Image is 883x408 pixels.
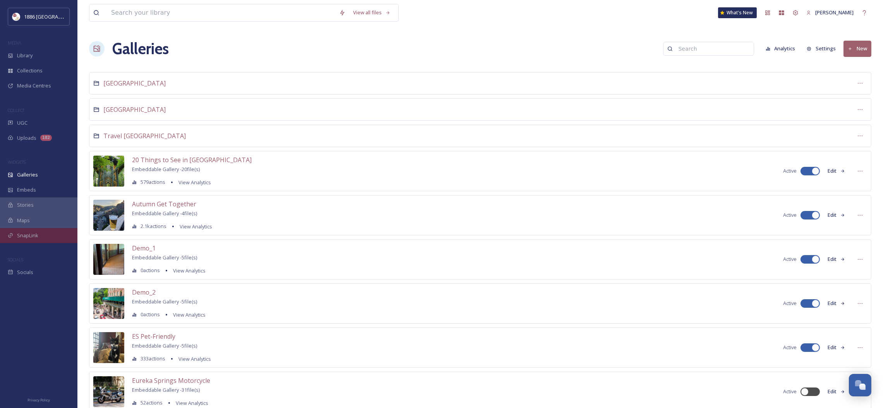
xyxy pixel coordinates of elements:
a: Privacy Policy [27,395,50,404]
span: MEDIA [8,40,21,46]
span: SnapLink [17,232,38,239]
span: [GEOGRAPHIC_DATA] [103,105,166,114]
input: Search [675,41,750,57]
span: [GEOGRAPHIC_DATA] [103,79,166,87]
span: View Analytics [178,355,211,362]
button: Open Chat [849,374,871,396]
button: Settings [803,41,840,56]
span: Media Centres [17,82,51,89]
a: Galleries [112,37,169,60]
span: Eureka Springs Motorcycle [132,376,210,385]
a: View Analytics [175,178,211,187]
span: Embeddable Gallery - 5 file(s) [132,254,197,261]
button: Analytics [762,41,799,56]
img: 31c492b4-ea68-4318-a931-ac16c2bb4c14.jpg [93,288,124,319]
span: View Analytics [176,399,208,406]
button: Edit [824,340,849,355]
div: 182 [40,135,52,141]
span: Demo_2 [132,288,156,297]
input: Search your library [107,4,335,21]
img: 78e44997-0e03-4140-ba2d-f40e4ccc56ee.jpg [93,156,124,187]
button: Edit [824,207,849,223]
span: Embeddable Gallery - 20 file(s) [132,166,200,173]
button: Edit [824,384,849,399]
button: Edit [824,296,849,311]
span: Active [783,388,797,395]
a: View all files [349,5,394,20]
span: Privacy Policy [27,398,50,403]
span: Uploads [17,134,36,142]
span: 333 actions [141,355,165,362]
span: 20 Things to See in [GEOGRAPHIC_DATA] [132,156,252,164]
span: 579 actions [141,178,165,186]
img: f44d006b-882d-4099-b1ef-962be133f095.jpg [93,200,124,231]
span: [PERSON_NAME] [815,9,854,16]
span: 0 actions [141,311,160,318]
span: ES Pet-Friendly [132,332,175,341]
span: Embeddable Gallery - 31 file(s) [132,386,200,393]
span: 52 actions [141,399,163,406]
span: Active [783,300,797,307]
span: Demo_1 [132,244,156,252]
span: UGC [17,119,27,127]
span: Embeddable Gallery - 5 file(s) [132,342,197,349]
span: Active [783,255,797,263]
button: Edit [824,252,849,267]
span: SOCIALS [8,257,23,262]
button: New [844,41,871,57]
span: COLLECT [8,107,24,113]
span: Active [783,344,797,351]
img: logos.png [12,13,20,21]
span: Embeddable Gallery - 5 file(s) [132,298,197,305]
span: Stories [17,201,34,209]
a: View Analytics [169,266,206,275]
a: Analytics [762,41,803,56]
button: Edit [824,163,849,178]
img: b55e1ba9dd3ff217b0eafccc4a708ff5bd95f8cc3e54fd6036ce544feee2eb44.jpg [93,376,124,407]
span: Socials [17,269,33,276]
span: Embeddable Gallery - 4 file(s) [132,210,197,217]
span: Library [17,52,33,59]
span: 0 actions [141,267,160,274]
span: Active [783,211,797,219]
span: View Analytics [180,223,212,230]
img: 3919fff3-6dee-4ae1-a739-adcada1385de.jpg [93,332,124,363]
a: View Analytics [169,310,206,319]
a: Settings [803,41,844,56]
span: 1886 [GEOGRAPHIC_DATA] [24,13,85,20]
a: View Analytics [176,222,212,231]
span: Travel [GEOGRAPHIC_DATA] [103,132,186,140]
span: Active [783,167,797,175]
span: Autumn Get Together [132,200,196,208]
a: View Analytics [175,354,211,363]
span: Embeds [17,186,36,194]
a: What's New [718,7,757,18]
span: Collections [17,67,43,74]
span: View Analytics [173,267,206,274]
span: View Analytics [178,179,211,186]
img: d62d8b6a-692b-4965-a6e1-25b4f4a3a983.jpg [93,244,124,275]
a: [PERSON_NAME] [802,5,857,20]
a: View Analytics [172,398,208,408]
span: Galleries [17,171,38,178]
span: Maps [17,217,30,224]
span: View Analytics [173,311,206,318]
span: 2.1k actions [141,223,166,230]
span: WIDGETS [8,159,26,165]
